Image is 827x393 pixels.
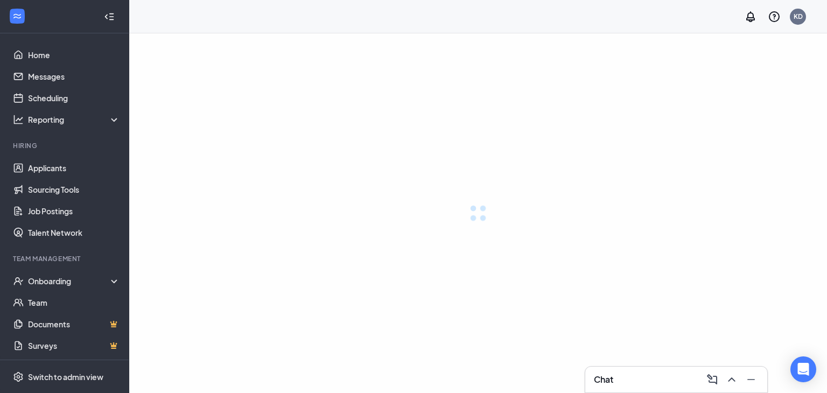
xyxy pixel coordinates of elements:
[28,179,120,200] a: Sourcing Tools
[28,222,120,243] a: Talent Network
[28,335,120,356] a: SurveysCrown
[13,141,118,150] div: Hiring
[706,373,719,386] svg: ComposeMessage
[12,11,23,22] svg: WorkstreamLogo
[741,371,759,388] button: Minimize
[744,10,757,23] svg: Notifications
[104,11,115,22] svg: Collapse
[28,313,120,335] a: DocumentsCrown
[13,371,24,382] svg: Settings
[28,292,120,313] a: Team
[790,356,816,382] div: Open Intercom Messenger
[28,87,120,109] a: Scheduling
[722,371,739,388] button: ChevronUp
[703,371,720,388] button: ComposeMessage
[28,44,120,66] a: Home
[28,371,103,382] div: Switch to admin view
[28,114,121,125] div: Reporting
[594,374,613,385] h3: Chat
[28,200,120,222] a: Job Postings
[13,276,24,286] svg: UserCheck
[28,66,120,87] a: Messages
[725,373,738,386] svg: ChevronUp
[28,157,120,179] a: Applicants
[28,276,121,286] div: Onboarding
[768,10,781,23] svg: QuestionInfo
[794,12,803,21] div: KD
[745,373,758,386] svg: Minimize
[13,114,24,125] svg: Analysis
[13,254,118,263] div: Team Management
